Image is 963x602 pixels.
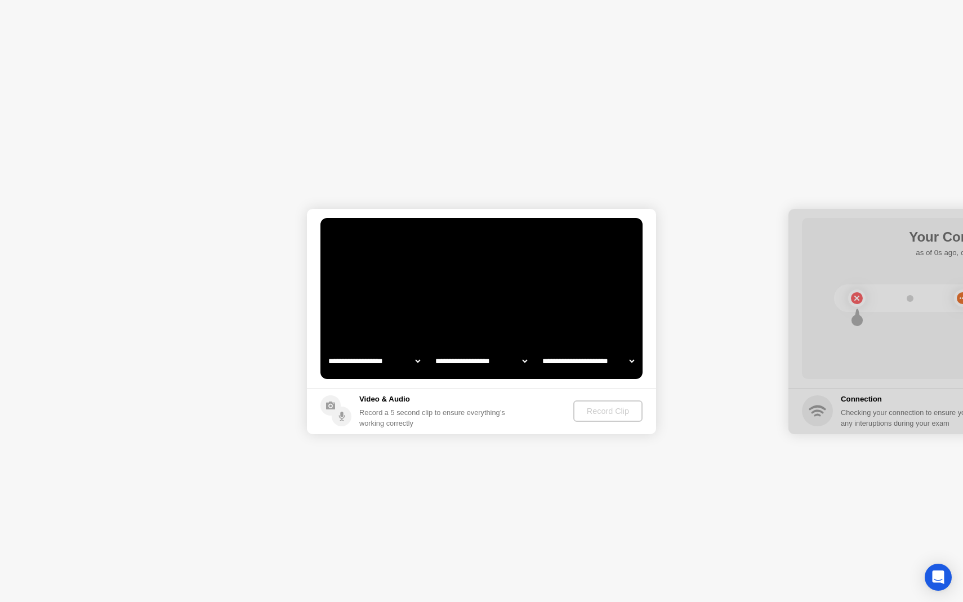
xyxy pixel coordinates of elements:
[540,350,636,372] select: Available microphones
[578,407,638,416] div: Record Clip
[573,400,643,422] button: Record Clip
[925,564,952,591] div: Open Intercom Messenger
[433,350,529,372] select: Available speakers
[359,394,510,405] h5: Video & Audio
[326,350,422,372] select: Available cameras
[359,407,510,429] div: Record a 5 second clip to ensure everything’s working correctly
